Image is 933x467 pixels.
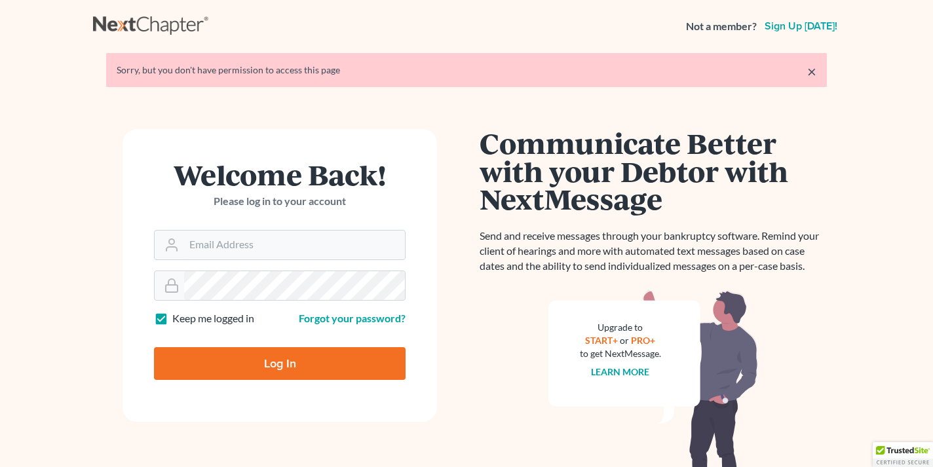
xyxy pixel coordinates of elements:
a: PRO+ [632,335,656,346]
input: Log In [154,347,406,380]
a: × [807,64,816,79]
p: Please log in to your account [154,194,406,209]
span: or [620,335,630,346]
a: Forgot your password? [299,312,406,324]
p: Send and receive messages through your bankruptcy software. Remind your client of hearings and mo... [480,229,827,274]
h1: Welcome Back! [154,160,406,189]
strong: Not a member? [686,19,757,34]
div: TrustedSite Certified [873,442,933,467]
div: Upgrade to [580,321,661,334]
div: Sorry, but you don't have permission to access this page [117,64,816,77]
input: Email Address [184,231,405,259]
a: Sign up [DATE]! [762,21,840,31]
label: Keep me logged in [172,311,254,326]
a: START+ [586,335,619,346]
a: Learn more [592,366,650,377]
h1: Communicate Better with your Debtor with NextMessage [480,129,827,213]
div: to get NextMessage. [580,347,661,360]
